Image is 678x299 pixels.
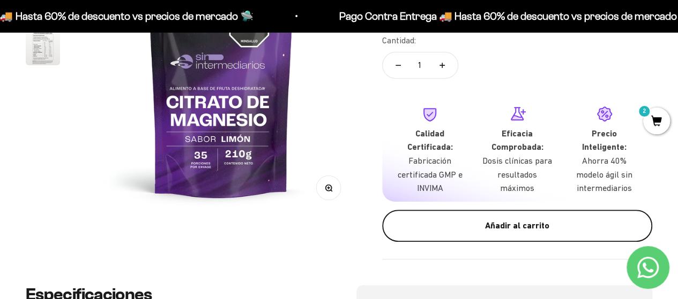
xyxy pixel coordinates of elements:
img: Citrato de Magnesio - Sabor Limón [26,31,60,65]
button: Aumentar cantidad [427,52,458,78]
strong: Precio Inteligente: [582,128,627,152]
div: Certificaciones de calidad [13,118,222,136]
p: Ahorra 40% modelo ágil sin intermediarios [569,154,639,195]
button: Ir al artículo 3 [26,31,60,68]
div: Detalles sobre ingredientes "limpios" [13,75,222,94]
button: Reducir cantidad [383,52,414,78]
div: Añadir al carrito [404,219,631,233]
strong: Calidad Certificada: [407,128,452,152]
p: Para decidirte a comprar este suplemento, ¿qué información específica sobre su pureza, origen o c... [13,17,222,66]
span: Enviar [176,185,221,203]
a: 2 [643,116,670,128]
mark: 2 [638,105,651,118]
label: Cantidad: [382,34,416,48]
input: Otra (por favor especifica) [35,161,221,179]
p: Dosis clínicas para resultados máximos [482,154,552,195]
div: País de origen de ingredientes [13,96,222,115]
button: Enviar [175,185,222,203]
div: Comparativa con otros productos similares [13,139,222,158]
p: Fabricación certificada GMP e INVIMA [395,154,465,195]
strong: Eficacia Comprobada: [491,128,543,152]
button: Añadir al carrito [382,210,652,242]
